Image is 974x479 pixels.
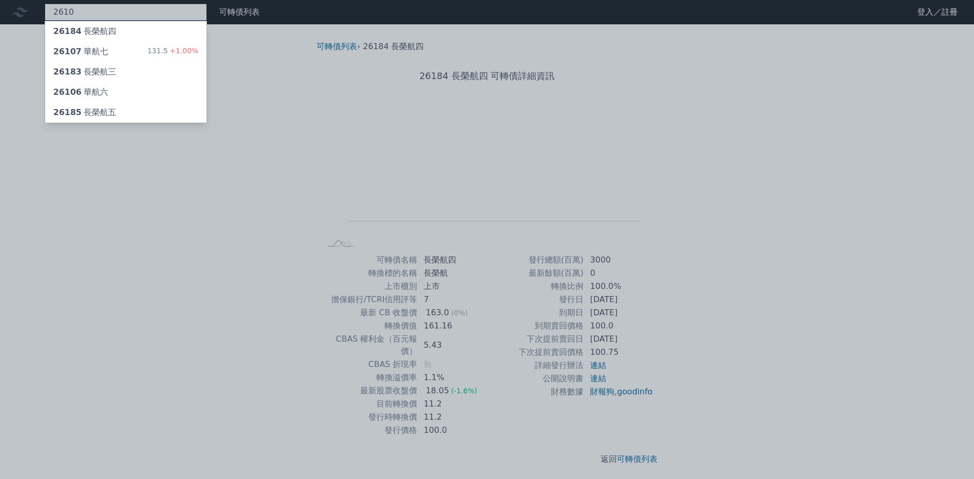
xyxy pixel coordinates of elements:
[53,106,116,119] div: 長榮航五
[53,25,116,38] div: 長榮航四
[45,62,206,82] a: 26183長榮航三
[53,86,108,98] div: 華航六
[53,47,82,56] span: 26107
[45,102,206,123] a: 26185長榮航五
[53,46,108,58] div: 華航七
[53,26,82,36] span: 26184
[45,42,206,62] a: 26107華航七 131.5+1.00%
[53,66,116,78] div: 長榮航三
[53,67,82,77] span: 26183
[45,82,206,102] a: 26106華航六
[148,46,198,58] div: 131.5
[45,21,206,42] a: 26184長榮航四
[168,47,198,55] span: +1.00%
[53,87,82,97] span: 26106
[53,107,82,117] span: 26185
